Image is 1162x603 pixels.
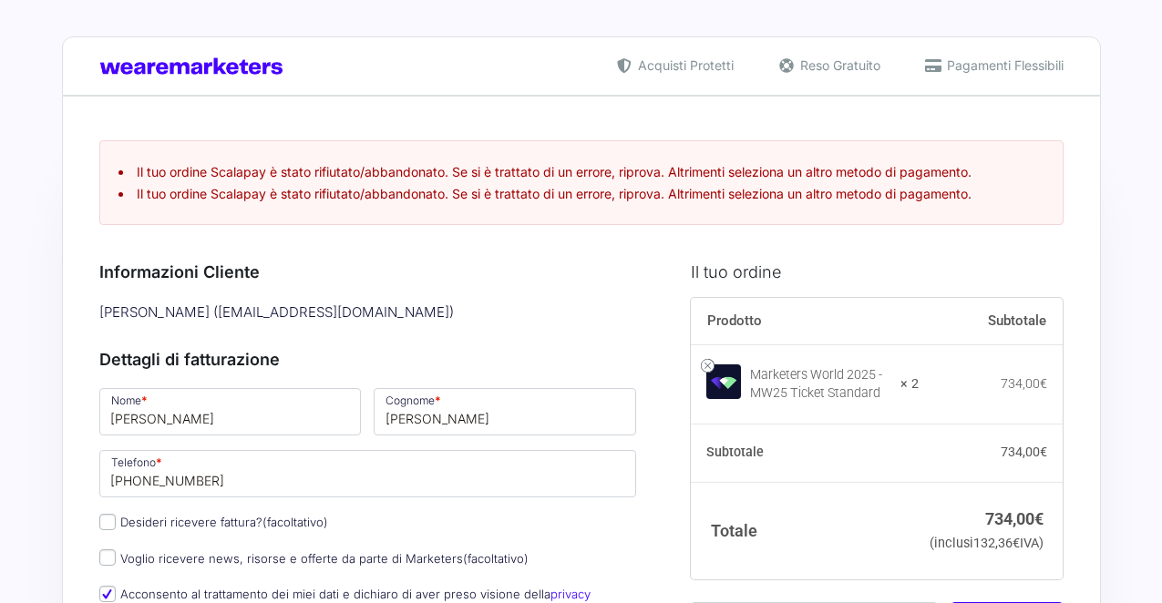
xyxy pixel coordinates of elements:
[99,347,637,372] h3: Dettagli di fatturazione
[1001,445,1047,459] bdi: 734,00
[900,375,919,393] strong: × 2
[985,509,1044,528] bdi: 734,00
[1013,536,1020,551] span: €
[118,184,1044,203] li: Il tuo ordine Scalapay è stato rifiutato/abbandonato. Se si è trattato di un errore, riprova. Alt...
[99,260,637,284] h3: Informazioni Cliente
[691,298,918,345] th: Prodotto
[691,482,918,579] th: Totale
[930,536,1044,551] small: (inclusi IVA)
[99,586,116,602] input: Acconsento al trattamento dei miei dati e dichiaro di aver preso visione dellaprivacy policy
[1040,376,1047,391] span: €
[942,56,1064,75] span: Pagamenti Flessibili
[691,424,918,483] th: Subtotale
[99,388,362,435] input: Nome *
[1001,376,1047,391] bdi: 734,00
[796,56,880,75] span: Reso Gratuito
[99,549,116,566] input: Voglio ricevere news, risorse e offerte da parte di Marketers(facoltativo)
[1040,445,1047,459] span: €
[262,515,328,529] span: (facoltativo)
[99,551,529,566] label: Voglio ricevere news, risorse e offerte da parte di Marketers
[99,515,328,529] label: Desideri ricevere fattura?
[691,260,1063,284] h3: Il tuo ordine
[99,514,116,530] input: Desideri ricevere fattura?(facoltativo)
[1034,509,1044,528] span: €
[99,450,637,497] input: Telefono *
[633,56,734,75] span: Acquisti Protetti
[919,298,1064,345] th: Subtotale
[973,536,1020,551] span: 132,36
[750,366,888,403] div: Marketers World 2025 - MW25 Ticket Standard
[118,162,1044,181] li: Il tuo ordine Scalapay è stato rifiutato/abbandonato. Se si è trattato di un errore, riprova. Alt...
[706,364,741,399] img: Marketers World 2025 - MW25 Ticket Standard
[374,388,636,435] input: Cognome *
[463,551,529,566] span: (facoltativo)
[93,298,643,328] div: [PERSON_NAME] ( [EMAIL_ADDRESS][DOMAIN_NAME] )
